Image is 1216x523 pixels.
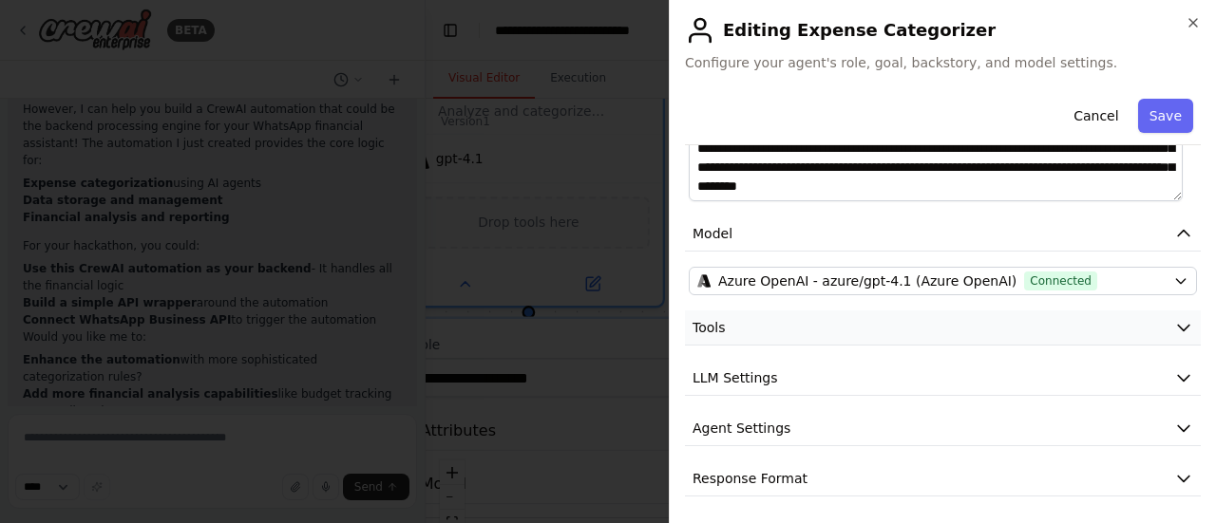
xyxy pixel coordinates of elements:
[693,469,807,488] span: Response Format
[693,318,726,337] span: Tools
[685,216,1201,252] button: Model
[1062,99,1130,133] button: Cancel
[693,368,778,387] span: LLM Settings
[685,411,1201,446] button: Agent Settings
[685,361,1201,396] button: LLM Settings
[689,267,1197,295] button: Azure OpenAI - azure/gpt-4.1 (Azure OpenAI)Connected
[685,15,1201,46] h2: Editing Expense Categorizer
[1024,271,1097,290] span: Connected
[693,224,732,243] span: Model
[685,310,1201,346] button: Tools
[685,53,1201,72] span: Configure your agent's role, goal, backstory, and model settings.
[693,419,790,438] span: Agent Settings
[685,461,1201,496] button: Response Format
[1138,99,1193,133] button: Save
[718,271,1016,290] span: Azure OpenAI - azure/gpt-4.1 (Azure OpenAI)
